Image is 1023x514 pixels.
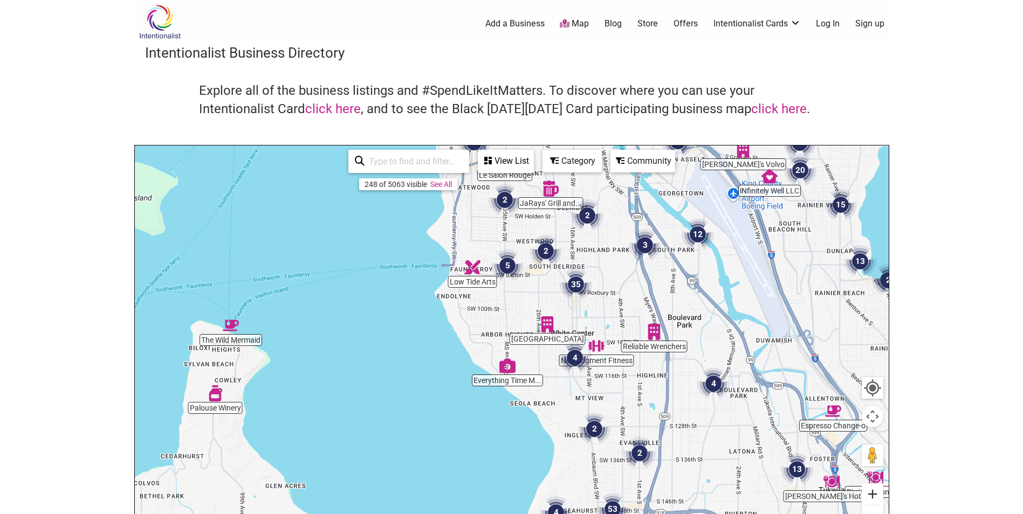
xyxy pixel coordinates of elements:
div: See a list of the visible businesses [478,150,534,173]
div: 248 of 5063 visible [365,180,427,189]
button: Zoom in [862,483,883,505]
div: 2 [623,437,656,469]
a: Store [637,18,658,30]
div: 20 [784,154,816,186]
button: Map camera controls [862,406,883,427]
button: Your Location [862,377,883,399]
input: Type to find and filter... [365,151,463,172]
a: Map [560,18,589,30]
div: Espresso Change-o [825,403,841,419]
div: Monique's Hot Kitchen [823,474,840,490]
a: Log In [816,18,840,30]
a: click here [305,101,361,116]
div: 2 [872,264,904,296]
div: The Wild Mermaid [223,317,239,334]
div: 3 [629,229,661,261]
div: Larry's Volvo [735,142,751,158]
div: 2 [578,413,610,445]
div: 5 [491,249,524,282]
div: No Judgment Fitness [588,338,605,354]
div: 35 [560,268,592,301]
div: Everything Time Moments [499,358,516,374]
div: 2 [571,199,603,232]
div: 2 [530,235,562,267]
div: Category [544,151,601,171]
div: Rat City Studios [539,316,555,332]
h4: Explore all of the business listings and #SpendLikeItMatters. To discover where you can use your ... [199,82,825,118]
h3: Intentionalist Business Directory [145,43,878,62]
div: Low Tide Arts [464,259,480,275]
div: iNfinitely Well LLC [761,168,778,184]
div: 4 [697,367,730,400]
div: Filter by category [543,150,602,172]
div: View List [479,151,533,171]
a: Sign up [855,18,884,30]
div: Community [612,151,674,171]
img: Intentionalist [134,4,186,39]
div: Filter by Community [610,150,675,172]
a: click here [751,101,807,116]
a: Offers [674,18,698,30]
button: Drag Pegman onto the map to open Street View [862,444,883,466]
div: 4 [559,342,591,374]
div: 2 [489,184,521,216]
a: Add a Business [485,18,545,30]
a: Blog [605,18,622,30]
div: JaRays' Grill and Lounge [543,180,559,197]
div: 13 [844,245,876,277]
div: 13 [781,453,813,485]
a: See All [430,180,452,189]
div: Birrieria Monarca [867,469,883,485]
div: Reliable Wrenchers [646,324,662,340]
a: Intentionalist Cards [713,18,801,30]
div: 12 [682,218,714,251]
div: 15 [825,189,857,221]
div: Palouse Winery [207,385,223,401]
div: Type to search and filter [348,150,469,173]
